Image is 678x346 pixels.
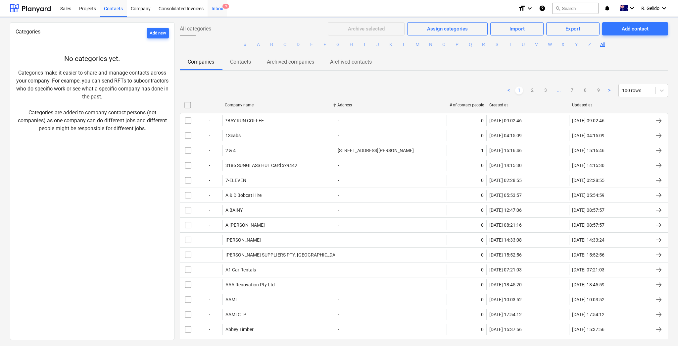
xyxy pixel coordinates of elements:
[225,222,265,228] div: A [PERSON_NAME]
[489,222,522,228] div: [DATE] 08:21:16
[572,178,605,183] div: [DATE] 02:28:55
[586,41,594,49] button: Z
[489,282,522,287] div: [DATE] 18:45:20
[481,267,484,272] div: 0
[308,41,315,49] button: E
[225,237,261,243] div: [PERSON_NAME]
[489,267,522,272] div: [DATE] 07:21:03
[330,58,372,66] p: Archived contacts
[450,103,484,107] div: # of contact people
[374,41,382,49] button: J
[196,250,222,260] div: -
[542,86,550,94] a: Page 3
[225,148,236,153] div: 2 & 4
[481,148,484,153] div: 1
[225,282,275,287] div: AAA Renovation Pty Ltd
[440,41,448,49] button: O
[338,282,339,287] div: -
[225,207,243,213] div: A BAINY
[546,41,554,49] button: W
[546,22,599,35] button: Export
[480,41,488,49] button: R
[196,264,222,275] div: -
[196,205,222,215] div: -
[407,22,488,35] button: Assign categories
[196,279,222,290] div: -
[225,178,246,183] div: 7-ELEVEN
[572,312,605,317] div: [DATE] 17:54:12
[489,237,522,243] div: [DATE] 14:33:08
[622,25,649,33] div: Add contact
[196,324,222,335] div: -
[481,163,484,168] div: 0
[225,163,297,168] div: 3186 SUNGLASS HUT Card xx9442
[196,130,222,141] div: -
[481,118,484,123] div: 0
[481,312,484,317] div: 0
[489,297,522,302] div: [DATE] 10:03:52
[602,22,668,35] button: Add contact
[605,86,613,94] a: Next page
[481,252,484,258] div: 0
[180,25,211,33] span: All categories
[361,41,368,49] button: I
[533,41,541,49] button: V
[338,163,339,168] div: -
[641,6,659,11] span: R. Gelido
[481,133,484,138] div: 0
[338,252,339,258] div: -
[555,86,563,94] a: ...
[572,193,605,198] div: [DATE] 05:54:59
[595,86,603,94] a: Page 9
[196,220,222,230] div: -
[16,69,169,133] p: Categories make it easier to share and manage contacts across your company. For exampe, you can s...
[150,29,166,37] div: Add new
[645,314,678,346] iframe: Chat Widget
[225,327,254,332] div: Abbey Timber
[225,118,264,123] div: *BAY RUN COFFEE
[427,41,435,49] button: N
[565,25,581,33] div: Export
[572,118,605,123] div: [DATE] 09:02:46
[489,148,522,153] div: [DATE] 15:16:46
[489,118,522,123] div: [DATE] 09:02:46
[559,41,567,49] button: X
[572,163,605,168] div: [DATE] 14:15:30
[481,207,484,213] div: 0
[387,41,395,49] button: K
[489,178,522,183] div: [DATE] 02:28:55
[572,237,605,243] div: [DATE] 14:33:24
[572,267,605,272] div: [DATE] 07:21:03
[400,41,408,49] button: L
[481,178,484,183] div: 0
[572,327,605,332] div: [DATE] 15:37:56
[294,41,302,49] button: D
[225,103,332,107] div: Company name
[338,222,339,228] div: -
[268,41,276,49] button: B
[338,207,339,213] div: -
[572,282,605,287] div: [DATE] 18:45:59
[539,4,546,12] i: Knowledge base
[599,41,607,49] button: All
[338,118,339,123] div: -
[321,41,329,49] button: F
[481,282,484,287] div: 0
[222,4,229,9] span: 3
[572,297,605,302] div: [DATE] 10:03:52
[196,235,222,245] div: -
[489,207,522,213] div: [DATE] 12:47:06
[188,58,214,66] p: Companies
[196,175,222,186] div: -
[489,133,522,138] div: [DATE] 04:15:09
[338,237,339,243] div: -
[225,297,237,302] div: AAMI
[572,41,580,49] button: Y
[526,4,534,12] i: keyboard_arrow_down
[555,6,560,11] span: search
[334,41,342,49] button: G
[509,25,525,33] div: Import
[572,252,605,258] div: [DATE] 15:52:56
[572,148,605,153] div: [DATE] 15:16:46
[489,252,522,258] div: [DATE] 15:52:56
